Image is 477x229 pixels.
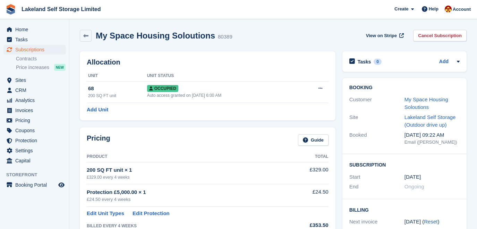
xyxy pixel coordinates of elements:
[87,188,284,196] div: Protection £5,000.00 × 1
[349,173,404,181] div: Start
[15,136,57,145] span: Protection
[3,116,66,125] a: menu
[54,64,66,71] div: NEW
[445,6,452,12] img: Diane Carney
[349,218,404,226] div: Next invoice
[87,70,147,82] th: Unit
[3,35,66,44] a: menu
[404,139,460,146] div: Email ([PERSON_NAME])
[147,70,299,82] th: Unit Status
[349,131,404,146] div: Booked
[349,96,404,111] div: Customer
[453,6,471,13] span: Account
[16,56,66,62] a: Contracts
[6,171,69,178] span: Storefront
[87,223,284,229] div: BILLED EVERY 4 WEEKS
[404,184,424,189] span: Ongoing
[87,196,284,203] div: £24.50 every 4 weeks
[3,75,66,85] a: menu
[349,206,460,213] h2: Billing
[3,25,66,34] a: menu
[374,59,382,65] div: 0
[3,105,66,115] a: menu
[3,85,66,95] a: menu
[439,58,449,66] a: Add
[19,3,104,15] a: Lakeland Self Storage Limited
[349,113,404,129] div: Site
[404,218,460,226] div: [DATE] ( )
[3,136,66,145] a: menu
[3,156,66,166] a: menu
[413,30,467,41] a: Cancel Subscription
[3,126,66,135] a: menu
[87,174,284,180] div: £329.00 every 4 weeks
[87,134,110,146] h2: Pricing
[429,6,438,12] span: Help
[424,219,437,224] a: Reset
[404,173,421,181] time: 2025-04-23 00:00:00 UTC
[16,64,49,71] span: Price increases
[349,183,404,191] div: End
[87,151,284,162] th: Product
[15,85,57,95] span: CRM
[15,180,57,190] span: Booking Portal
[16,63,66,71] a: Price increases NEW
[15,35,57,44] span: Tasks
[15,75,57,85] span: Sites
[57,181,66,189] a: Preview store
[15,146,57,155] span: Settings
[87,166,284,174] div: 200 SQ FT unit × 1
[6,4,16,15] img: stora-icon-8386f47178a22dfd0bd8f6a31ec36ba5ce8667c1dd55bd0f319d3a0aa187defe.svg
[133,210,170,218] a: Edit Protection
[404,114,456,128] a: Lakeland Self Storage (Outdoor drive up)
[15,105,57,115] span: Invoices
[3,146,66,155] a: menu
[284,162,329,184] td: £329.00
[3,45,66,54] a: menu
[298,134,329,146] a: Guide
[96,31,215,40] h2: My Space Housing Soloutions
[284,151,329,162] th: Total
[366,32,397,39] span: View on Stripe
[147,92,299,99] div: Auto access granted on [DATE] 6:00 AM
[87,106,108,114] a: Add Unit
[404,131,460,139] div: [DATE] 09:22 AM
[394,6,408,12] span: Create
[88,93,147,99] div: 200 SQ FT unit
[349,85,460,91] h2: Booking
[15,156,57,166] span: Capital
[404,96,448,110] a: My Space Housing Soloutions
[3,95,66,105] a: menu
[87,210,124,218] a: Edit Unit Types
[284,184,329,207] td: £24.50
[363,30,405,41] a: View on Stripe
[358,59,371,65] h2: Tasks
[349,161,460,168] h2: Subscription
[87,58,329,66] h2: Allocation
[147,85,178,92] span: Occupied
[15,25,57,34] span: Home
[88,85,147,93] div: 68
[3,180,66,190] a: menu
[15,116,57,125] span: Pricing
[15,45,57,54] span: Subscriptions
[15,126,57,135] span: Coupons
[15,95,57,105] span: Analytics
[218,33,232,41] div: 80389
